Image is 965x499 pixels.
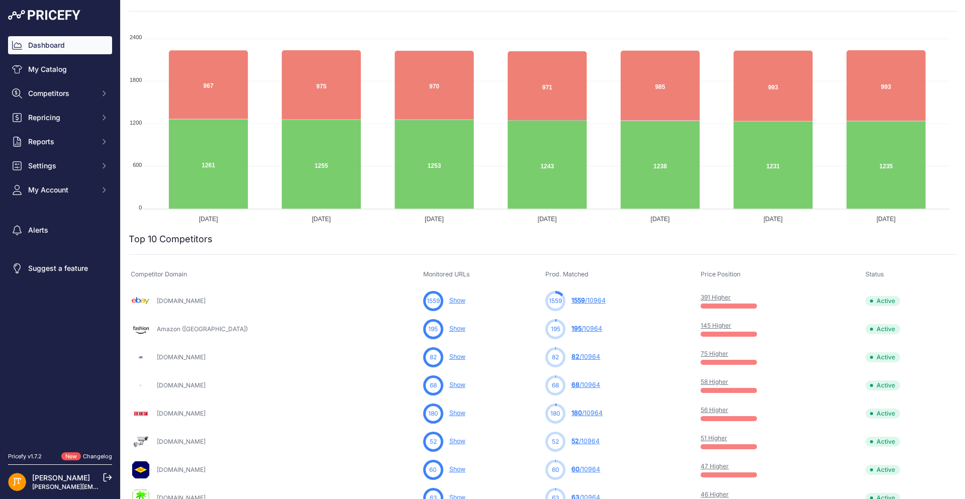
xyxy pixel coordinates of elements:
[571,465,600,473] a: 60/10964
[865,324,900,334] span: Active
[449,353,465,360] a: Show
[157,353,206,361] a: [DOMAIN_NAME]
[449,409,465,417] a: Show
[701,434,727,442] a: 51 Higher
[865,409,900,419] span: Active
[701,293,731,301] a: 391 Higher
[449,465,465,473] a: Show
[28,113,94,123] span: Repricing
[430,437,437,446] span: 52
[8,84,112,103] button: Competitors
[877,216,896,223] tspan: [DATE]
[8,221,112,239] a: Alerts
[571,325,582,332] span: 195
[157,325,248,333] a: Amazon ([GEOGRAPHIC_DATA])
[545,270,589,278] span: Prod. Matched
[83,453,112,460] a: Changelog
[8,36,112,54] a: Dashboard
[651,216,670,223] tspan: [DATE]
[8,452,42,461] div: Pricefy v1.7.2
[552,353,559,362] span: 82
[423,270,470,278] span: Monitored URLs
[449,381,465,388] a: Show
[552,381,559,390] span: 68
[701,270,740,278] span: Price Position
[551,325,560,334] span: 195
[550,409,560,418] span: 180
[449,437,465,445] a: Show
[157,410,206,417] a: [DOMAIN_NAME]
[139,205,142,211] tspan: 0
[429,465,437,474] span: 60
[131,270,187,278] span: Competitor Domain
[157,297,206,305] a: [DOMAIN_NAME]
[32,473,90,482] a: [PERSON_NAME]
[28,137,94,147] span: Reports
[571,381,600,388] a: 68/10964
[763,216,783,223] tspan: [DATE]
[157,466,206,473] a: [DOMAIN_NAME]
[571,296,606,304] a: 1559/10964
[571,325,602,332] a: 195/10964
[865,437,900,447] span: Active
[552,437,559,446] span: 52
[701,322,731,329] a: 145 Higher
[199,216,218,223] tspan: [DATE]
[133,162,142,168] tspan: 600
[28,88,94,98] span: Competitors
[701,462,729,470] a: 47 Higher
[571,465,580,473] span: 60
[571,353,600,360] a: 82/10964
[61,452,81,461] span: New
[129,232,213,246] h2: Top 10 Competitors
[130,120,142,126] tspan: 1200
[538,216,557,223] tspan: [DATE]
[8,133,112,151] button: Reports
[28,161,94,171] span: Settings
[552,465,559,474] span: 60
[28,185,94,195] span: My Account
[430,353,437,362] span: 82
[865,465,900,475] span: Active
[701,490,729,498] a: 46 Higher
[425,216,444,223] tspan: [DATE]
[571,353,580,360] span: 82
[430,381,437,390] span: 68
[571,409,603,417] a: 180/10964
[571,381,580,388] span: 68
[130,34,142,40] tspan: 2400
[865,270,884,278] span: Status
[428,325,438,334] span: 195
[8,36,112,440] nav: Sidebar
[157,438,206,445] a: [DOMAIN_NAME]
[571,409,582,417] span: 180
[8,181,112,199] button: My Account
[571,437,600,445] a: 52/10964
[701,406,728,414] a: 56 Higher
[428,409,438,418] span: 180
[8,60,112,78] a: My Catalog
[8,109,112,127] button: Repricing
[130,77,142,83] tspan: 1800
[8,10,80,20] img: Pricefy Logo
[157,381,206,389] a: [DOMAIN_NAME]
[571,296,585,304] span: 1559
[8,259,112,277] a: Suggest a feature
[701,378,728,385] a: 58 Higher
[701,350,728,357] a: 75 Higher
[449,296,465,304] a: Show
[427,296,440,306] span: 1559
[549,296,562,306] span: 1559
[8,157,112,175] button: Settings
[865,380,900,390] span: Active
[865,352,900,362] span: Active
[312,216,331,223] tspan: [DATE]
[449,325,465,332] a: Show
[571,437,579,445] span: 52
[865,296,900,306] span: Active
[32,483,187,490] a: [PERSON_NAME][EMAIL_ADDRESS][DOMAIN_NAME]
